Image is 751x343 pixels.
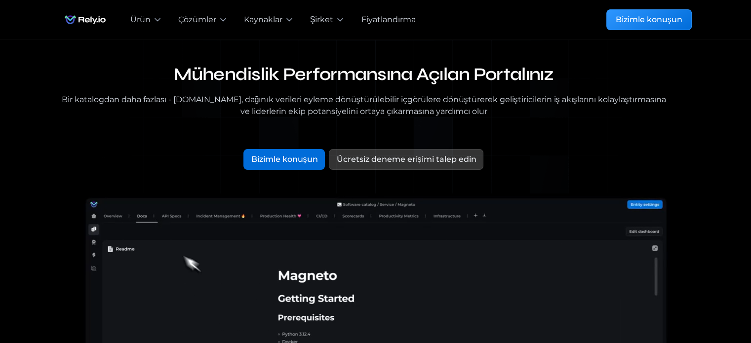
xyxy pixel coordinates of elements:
font: Çözümler [178,15,216,24]
font: Ücretsiz deneme erişimi talep edin [336,154,476,164]
a: Ev [60,10,111,30]
img: Rely.io logosu [60,10,111,30]
font: Şirket [310,15,334,24]
font: Fiyatlandırma [361,15,415,24]
font: Kaynaklar [244,15,282,24]
a: Bizimle konuşun [606,9,692,30]
font: Bir katalogdan daha fazlası - [DOMAIN_NAME], dağınık verileri eyleme dönüştürülebilir içgörülere ... [62,95,666,116]
a: Ücretsiz deneme erişimi talep edin [329,149,483,170]
font: Bizimle konuşun [251,154,317,164]
a: Bizimle konuşun [243,149,325,170]
font: Mühendislik Performansına Açılan Portalınız [173,64,553,85]
font: Ürün [130,15,151,24]
iframe: Sohbet robotu [686,278,737,329]
font: Bizimle konuşun [616,15,682,24]
a: Fiyatlandırma [361,14,415,26]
